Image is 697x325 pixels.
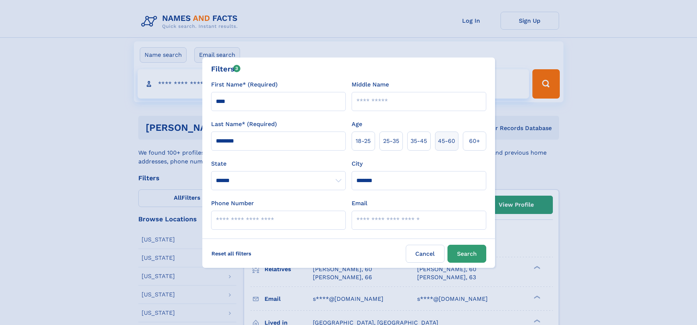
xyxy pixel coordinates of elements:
span: 60+ [469,137,480,145]
span: 25‑35 [383,137,399,145]
label: Email [352,199,367,208]
label: Cancel [406,245,445,263]
span: 45‑60 [438,137,455,145]
label: Middle Name [352,80,389,89]
button: Search [447,245,486,263]
label: Age [352,120,362,129]
span: 35‑45 [411,137,427,145]
label: City [352,159,363,168]
label: Last Name* (Required) [211,120,277,129]
label: State [211,159,346,168]
div: Filters [211,63,241,74]
label: Phone Number [211,199,254,208]
label: Reset all filters [207,245,256,262]
label: First Name* (Required) [211,80,278,89]
span: 18‑25 [356,137,371,145]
